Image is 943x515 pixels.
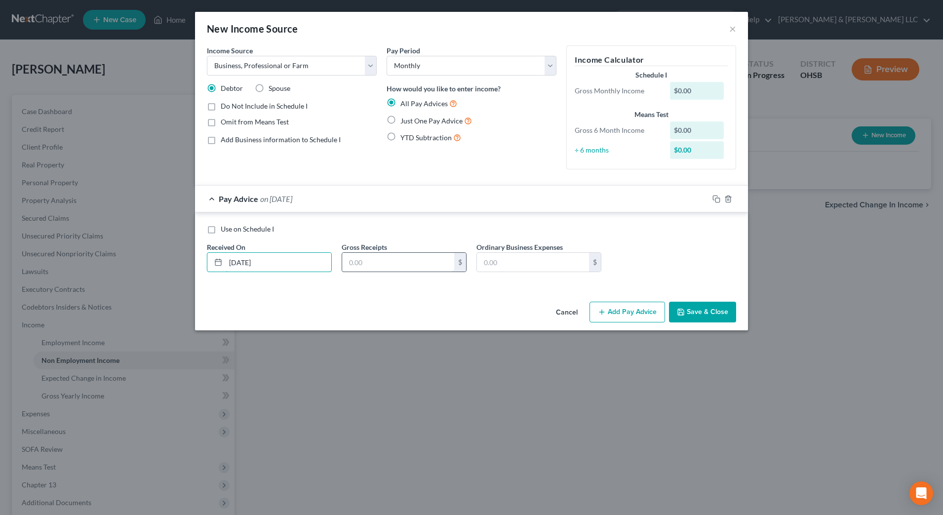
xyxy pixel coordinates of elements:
[221,118,289,126] span: Omit from Means Test
[575,70,728,80] div: Schedule I
[454,253,466,272] div: $
[589,302,665,322] button: Add Pay Advice
[260,194,292,203] span: on [DATE]
[570,145,665,155] div: ÷ 6 months
[400,133,452,142] span: YTD Subtraction
[387,45,420,56] label: Pay Period
[221,225,274,233] span: Use on Schedule I
[570,125,665,135] div: Gross 6 Month Income
[226,253,331,272] input: MM/DD/YYYY
[575,110,728,119] div: Means Test
[589,253,601,272] div: $
[221,102,308,110] span: Do Not Include in Schedule I
[909,481,933,505] div: Open Intercom Messenger
[387,83,501,94] label: How would you like to enter income?
[342,242,387,252] label: Gross Receipts
[670,141,724,159] div: $0.00
[570,86,665,96] div: Gross Monthly Income
[221,135,341,144] span: Add Business information to Schedule I
[729,23,736,35] button: ×
[400,117,463,125] span: Just One Pay Advice
[476,242,563,252] label: Ordinary Business Expenses
[219,194,258,203] span: Pay Advice
[477,253,589,272] input: 0.00
[670,82,724,100] div: $0.00
[207,22,298,36] div: New Income Source
[342,253,454,272] input: 0.00
[670,121,724,139] div: $0.00
[221,84,243,92] span: Debtor
[575,54,728,66] h5: Income Calculator
[269,84,290,92] span: Spouse
[207,46,253,55] span: Income Source
[548,303,586,322] button: Cancel
[207,243,245,251] span: Received On
[400,99,448,108] span: All Pay Advices
[669,302,736,322] button: Save & Close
